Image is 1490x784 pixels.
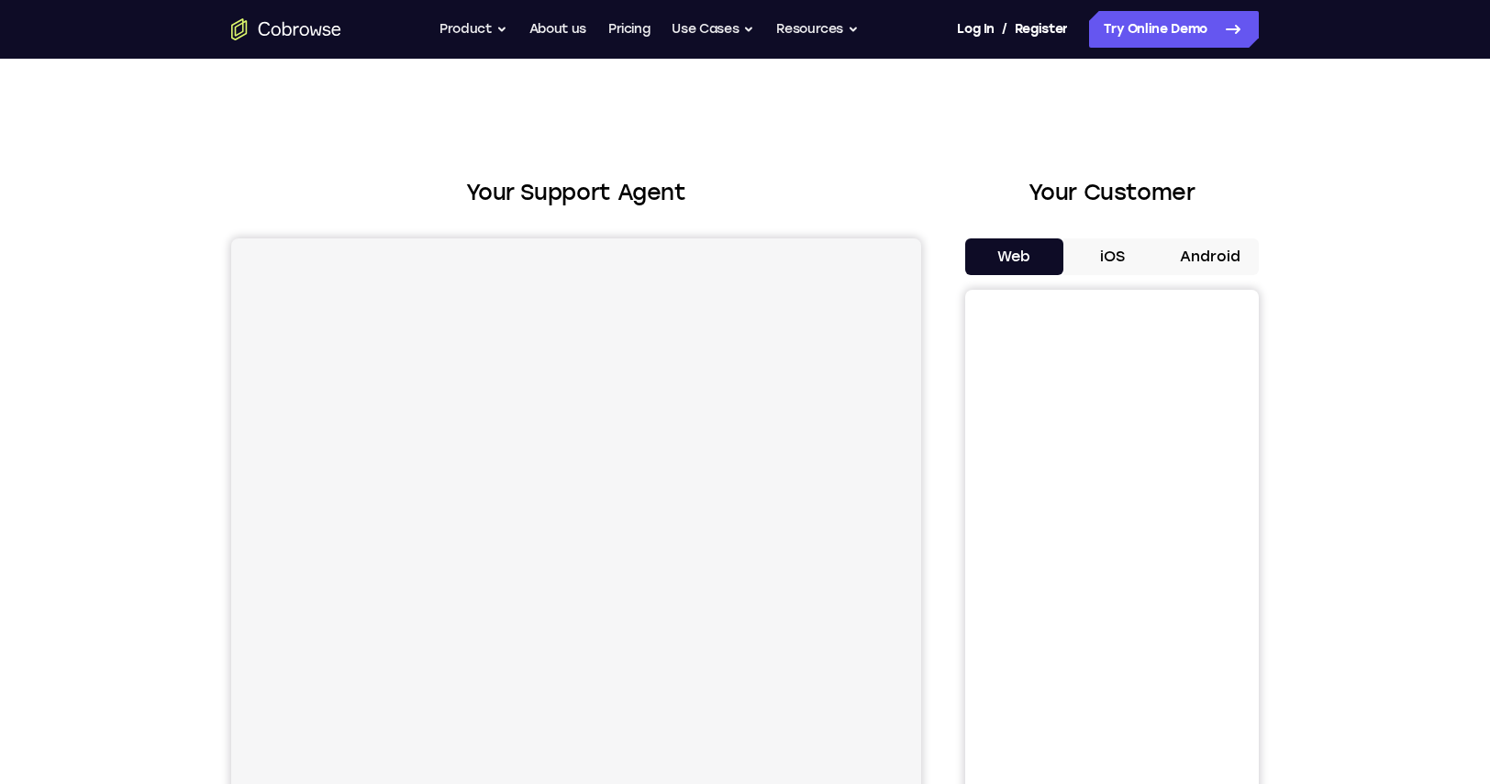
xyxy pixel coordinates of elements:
a: Pricing [608,11,650,48]
button: Product [439,11,507,48]
a: Log In [957,11,994,48]
a: About us [529,11,586,48]
a: Go to the home page [231,18,341,40]
button: iOS [1063,238,1162,275]
h2: Your Customer [965,176,1259,209]
button: Use Cases [672,11,754,48]
button: Resources [776,11,859,48]
h2: Your Support Agent [231,176,921,209]
span: / [1002,18,1007,40]
button: Android [1161,238,1259,275]
a: Register [1015,11,1068,48]
button: Web [965,238,1063,275]
a: Try Online Demo [1089,11,1259,48]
